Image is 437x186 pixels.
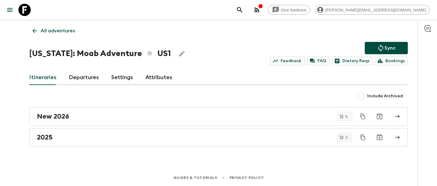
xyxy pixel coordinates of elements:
[322,8,429,12] span: [PERSON_NAME][EMAIL_ADDRESS][DOMAIN_NAME]
[270,57,305,65] a: Feedback
[357,132,368,143] button: Duplicate
[29,128,408,147] a: 2025
[342,135,351,139] span: 3
[367,93,403,99] span: Include Archived
[342,115,351,119] span: 9
[29,70,57,85] a: Itineraries
[29,47,171,60] h1: [US_STATE]: Moab Adventure US1
[37,133,53,141] h2: 2025
[384,44,396,52] p: Sync
[307,57,329,65] a: FAQ
[230,174,264,181] a: Privacy Policy
[173,174,217,181] a: Guides & Tutorials
[29,107,408,126] a: New 2026
[315,5,430,15] div: [PERSON_NAME][EMAIL_ADDRESS][DOMAIN_NAME]
[41,27,75,34] p: All adventures
[373,110,386,123] button: Archive
[373,131,386,144] button: Archive
[37,112,69,120] h2: New 2026
[365,42,408,54] button: Sync adventure departures to the booking engine
[357,111,368,122] button: Duplicate
[69,70,99,85] a: Departures
[29,25,78,37] a: All adventures
[278,8,310,12] span: Give feedback
[176,47,188,60] button: Edit Adventure Title
[332,57,372,65] a: Dietary Reqs
[4,4,16,16] button: menu
[375,57,408,65] a: Bookings
[145,70,172,85] a: Attributes
[234,4,246,16] button: search adventures
[111,70,133,85] a: Settings
[268,5,310,15] a: Give feedback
